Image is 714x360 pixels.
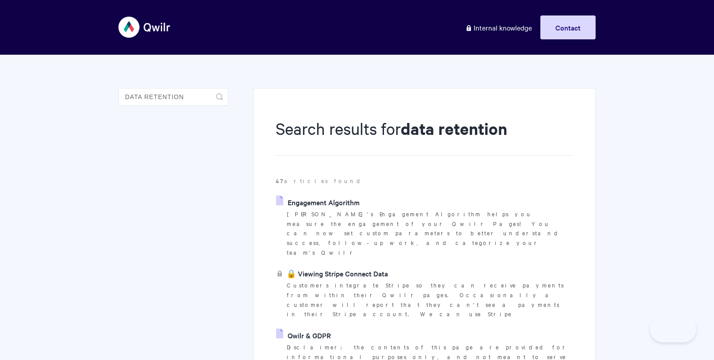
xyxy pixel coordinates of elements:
[276,195,360,209] a: Engagement Algorithm
[276,117,573,156] h1: Search results for
[276,176,573,186] p: articles found
[118,88,228,106] input: Search
[401,118,507,139] strong: data retention
[459,15,539,39] a: Internal knowledge
[276,176,284,185] strong: 47
[118,11,171,44] img: Qwilr Help Center
[276,329,331,342] a: Qwilr & GDPR
[650,316,696,342] iframe: Toggle Customer Support
[540,15,596,39] a: Contact
[287,209,573,257] p: [PERSON_NAME]'s Engagement Algorithm helps you measure the engagement of your Qwilr Pages! You ca...
[287,280,573,319] p: Customers integrate Stripe so they can receive payments from within their Qwilr pages. Occasional...
[276,267,388,280] a: 🔒 Viewing Stripe Connect Data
